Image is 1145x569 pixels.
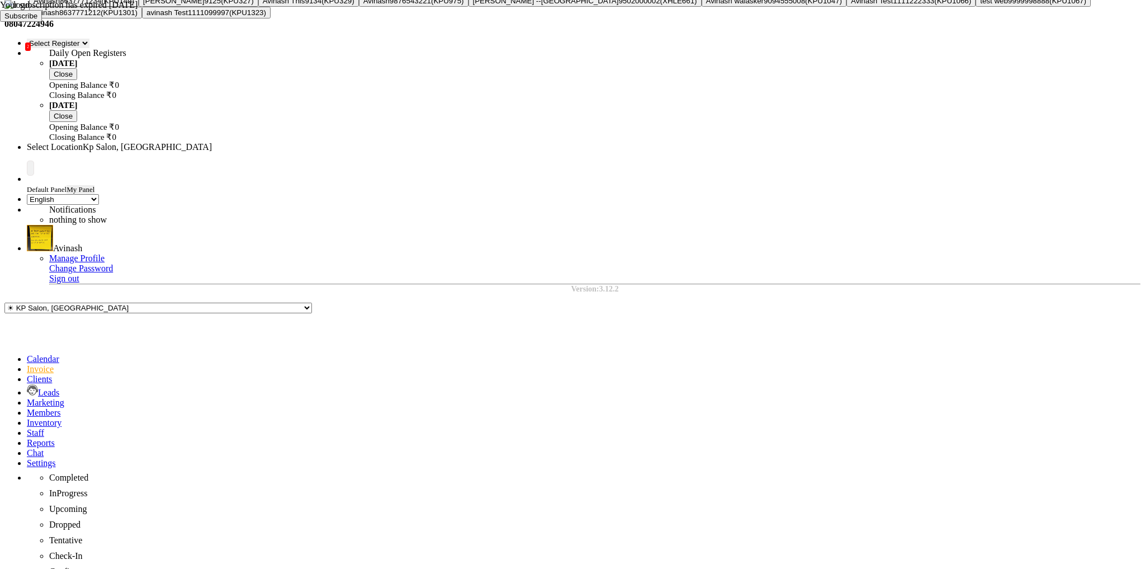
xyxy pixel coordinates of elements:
[27,448,44,458] a: Chat
[27,354,59,364] a: Calendar
[49,264,113,273] a: Change Password
[49,504,87,514] span: Upcoming
[49,551,83,561] span: Check-In
[49,285,1141,294] div: Version:3.12.2
[49,80,329,90] div: Opening Balance ₹0
[49,122,329,132] div: Opening Balance ₹0
[49,215,329,225] li: nothing to show
[49,205,329,215] div: Notifications
[4,19,54,29] b: 08047224946
[67,185,94,194] span: My Panel
[49,90,329,100] div: Closing Balance ₹0
[49,110,77,122] button: Close
[27,364,54,374] a: Invoice
[27,185,67,194] span: Default Panel
[49,473,88,482] span: Completed
[27,398,64,407] a: Marketing
[38,388,59,397] span: Leads
[27,458,56,468] a: Settings
[27,438,55,448] a: Reports
[53,243,82,253] span: Avinash
[27,408,60,417] a: Members
[27,428,44,438] a: Staff
[27,225,53,251] img: Avinash
[49,535,82,545] span: Tentative
[49,101,329,110] div: [DATE]
[27,374,52,384] a: Clients
[49,488,87,498] span: InProgress
[49,68,77,80] button: Close
[49,274,79,283] a: Sign out
[49,48,329,58] div: Daily Open Registers
[49,59,329,68] div: [DATE]
[49,520,81,529] span: Dropped
[27,418,61,427] a: Inventory
[49,132,329,142] div: Closing Balance ₹0
[27,388,59,397] a: Leads
[49,253,105,263] a: Manage Profile
[25,43,31,51] span: 2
